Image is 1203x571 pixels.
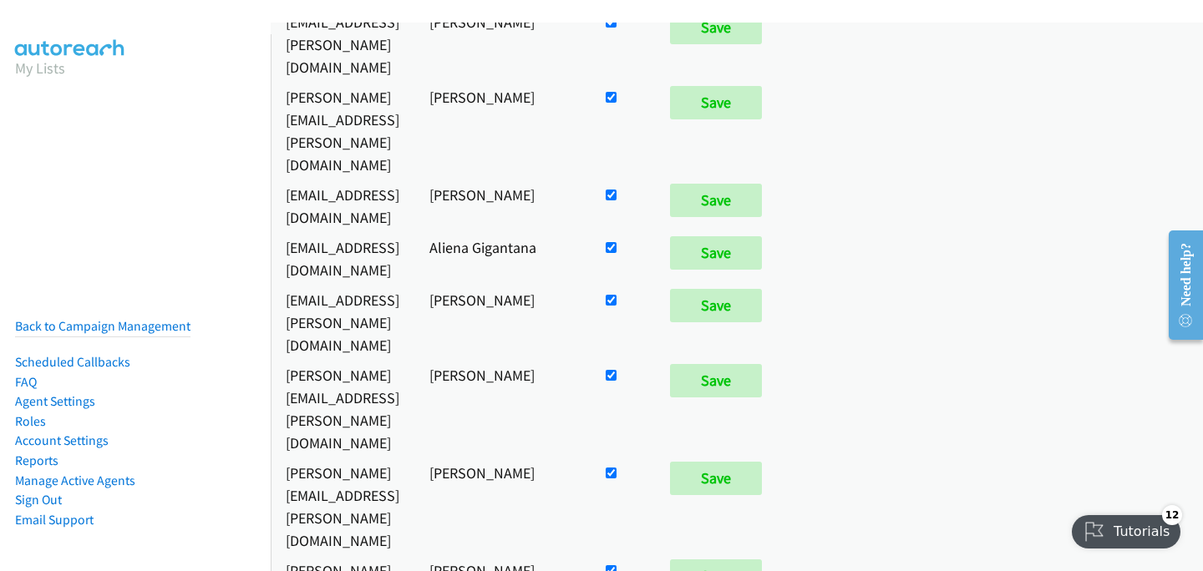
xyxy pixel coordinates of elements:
td: [EMAIL_ADDRESS][DOMAIN_NAME] [271,179,414,232]
input: Save [670,86,762,119]
input: Save [670,236,762,270]
td: [PERSON_NAME][EMAIL_ADDRESS][PERSON_NAME][DOMAIN_NAME] [271,82,414,179]
td: [PERSON_NAME] [414,7,587,82]
td: [EMAIL_ADDRESS][DOMAIN_NAME] [271,232,414,285]
input: Save [670,184,762,217]
a: Email Support [15,512,94,528]
td: [EMAIL_ADDRESS][PERSON_NAME][DOMAIN_NAME] [271,285,414,360]
a: Manage Active Agents [15,472,135,488]
td: [PERSON_NAME] [414,179,587,232]
a: Sign Out [15,492,62,508]
a: My Lists [15,58,65,78]
td: [PERSON_NAME] [414,285,587,360]
td: [PERSON_NAME][EMAIL_ADDRESS][PERSON_NAME][DOMAIN_NAME] [271,457,414,555]
td: [PERSON_NAME] [414,457,587,555]
td: [PERSON_NAME] [414,360,587,457]
input: Save [670,11,762,44]
a: Agent Settings [15,393,95,409]
td: Aliena Gigantana [414,232,587,285]
iframe: Checklist [1062,498,1190,558]
input: Save [670,289,762,322]
input: Save [670,364,762,397]
td: [PERSON_NAME] [414,82,587,179]
a: Account Settings [15,432,109,448]
td: [PERSON_NAME][EMAIL_ADDRESS][PERSON_NAME][DOMAIN_NAME] [271,360,414,457]
iframe: Resource Center [1155,219,1203,351]
a: Reports [15,452,58,468]
input: Save [670,462,762,495]
a: FAQ [15,374,37,390]
a: Scheduled Callbacks [15,354,130,370]
a: Back to Campaign Management [15,318,190,334]
a: Roles [15,413,46,429]
td: [EMAIL_ADDRESS][PERSON_NAME][DOMAIN_NAME] [271,7,414,82]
